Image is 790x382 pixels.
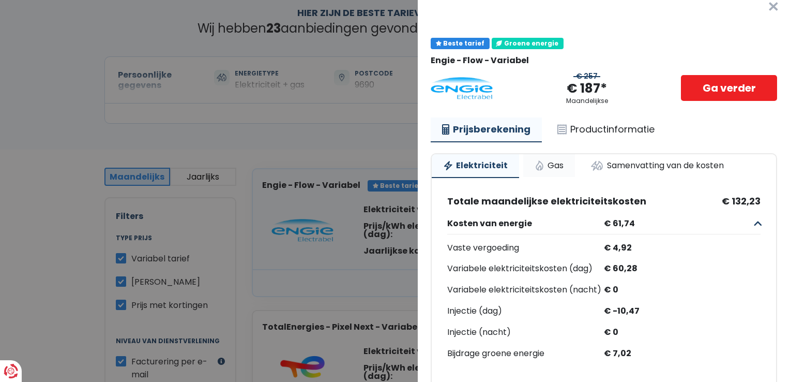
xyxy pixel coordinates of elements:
[523,154,575,177] a: Gas
[447,241,604,256] div: Vaste vergoeding
[447,304,604,319] div: Injectie (dag)
[492,38,564,49] div: Groene energie
[447,346,604,361] div: Bijdrage groene energie
[431,38,490,49] div: Beste tarief
[447,214,761,234] button: Kosten van energie € 61,74
[604,325,761,340] div: € 0
[431,117,542,142] a: Prijsberekening
[604,283,761,298] div: € 0
[604,241,761,256] div: € 4,92
[431,55,777,65] div: Engie - Flow - Variabel
[722,196,761,207] span: € 132,23
[573,72,600,81] div: € 257
[604,304,761,319] div: € -10,47
[604,261,761,276] div: € 60,28
[566,97,608,105] div: Maandelijkse
[431,77,493,100] img: Engie
[432,154,519,178] a: Elektriciteit
[447,196,646,207] span: Totale maandelijkse elektriciteitskosten
[604,346,761,361] div: € 7,02
[447,283,604,298] div: Variabele elektriciteitskosten (nacht)
[546,117,666,141] a: Productinformatie
[600,218,752,228] span: € 61,74
[447,261,604,276] div: Variabele elektriciteitskosten (dag)
[579,154,735,177] a: Samenvatting van de kosten
[447,325,604,340] div: Injectie (nacht)
[567,80,607,97] div: € 187*
[447,218,600,228] span: Kosten van energie
[681,75,777,101] a: Ga verder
